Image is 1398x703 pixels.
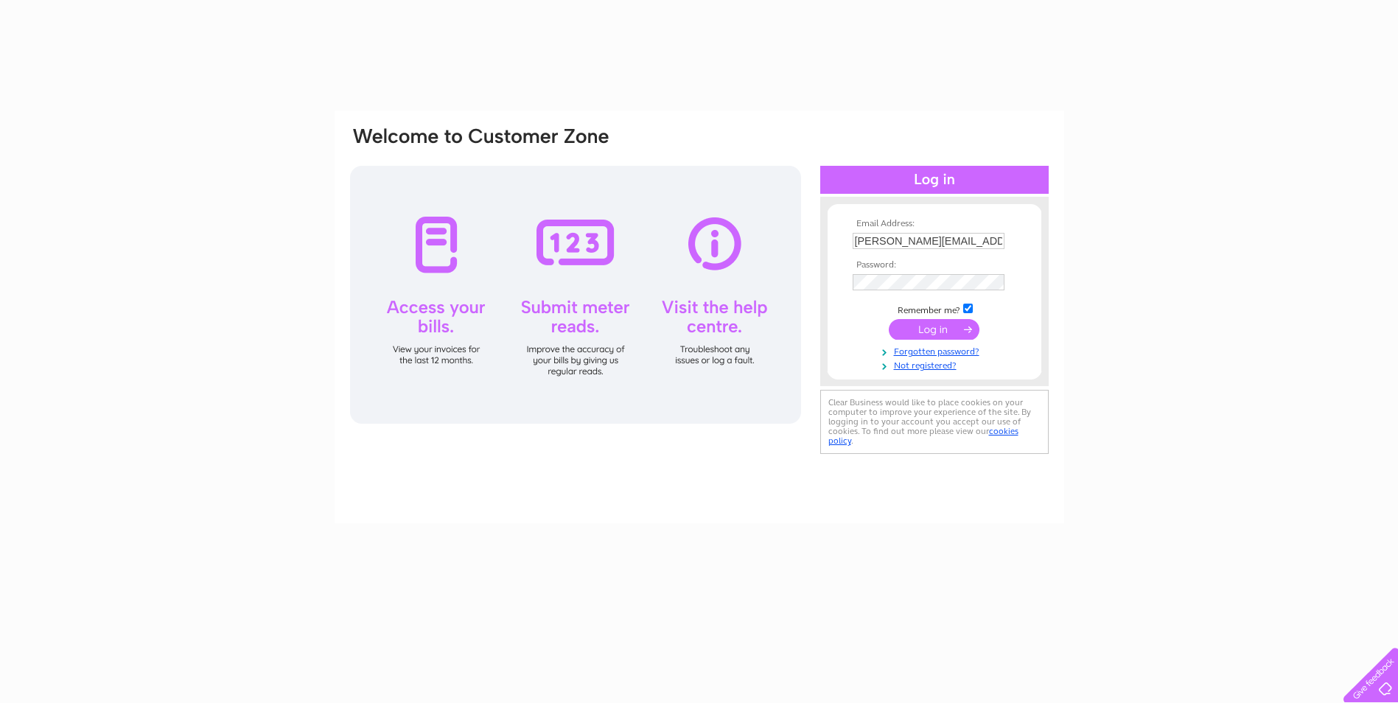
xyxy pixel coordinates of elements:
[853,343,1020,357] a: Forgotten password?
[828,426,1018,446] a: cookies policy
[849,301,1020,316] td: Remember me?
[889,319,979,340] input: Submit
[853,357,1020,371] a: Not registered?
[849,219,1020,229] th: Email Address:
[820,390,1049,454] div: Clear Business would like to place cookies on your computer to improve your experience of the sit...
[849,260,1020,270] th: Password:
